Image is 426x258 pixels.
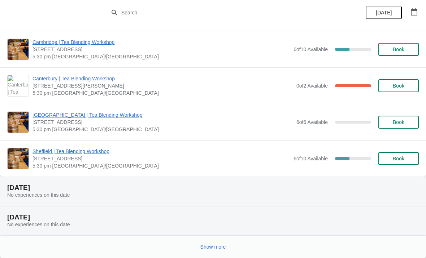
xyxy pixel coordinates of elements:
[32,148,290,155] span: Sheffield | Tea Blending Workshop
[32,111,293,119] span: [GEOGRAPHIC_DATA] | Tea Blending Workshop
[393,46,404,52] span: Book
[32,39,290,46] span: Cambridge | Tea Blending Workshop
[32,75,293,82] span: Canterbury | Tea Blending Workshop
[32,82,293,89] span: [STREET_ADDRESS][PERSON_NAME]
[294,46,328,52] span: 6 of 10 Available
[32,162,290,169] span: 5:30 pm [GEOGRAPHIC_DATA]/[GEOGRAPHIC_DATA]
[121,6,319,19] input: Search
[393,156,404,161] span: Book
[393,83,404,89] span: Book
[32,46,290,53] span: [STREET_ADDRESS]
[296,83,328,89] span: 0 of 2 Available
[378,43,419,56] button: Book
[32,89,293,97] span: 5:30 pm [GEOGRAPHIC_DATA]/[GEOGRAPHIC_DATA]
[7,214,419,221] h2: [DATE]
[7,184,419,191] h2: [DATE]
[296,119,328,125] span: 6 of 6 Available
[378,116,419,129] button: Book
[197,240,229,253] button: Show more
[200,244,226,250] span: Show more
[32,126,293,133] span: 5:30 pm [GEOGRAPHIC_DATA]/[GEOGRAPHIC_DATA]
[8,148,29,169] img: Sheffield | Tea Blending Workshop | 76 - 78 Pinstone Street, Sheffield, S1 2HP | 5:30 pm Europe/L...
[32,119,293,126] span: [STREET_ADDRESS]
[378,152,419,165] button: Book
[294,156,328,161] span: 6 of 10 Available
[8,112,29,133] img: London Covent Garden | Tea Blending Workshop | 11 Monmouth St, London, WC2H 9DA | 5:30 pm Europe/...
[378,79,419,92] button: Book
[8,75,29,96] img: Canterbury | Tea Blending Workshop | 13, The Parade, Canterbury, Kent, CT1 2SG | 5:30 pm Europe/L...
[7,192,70,198] span: No experiences on this date
[376,10,392,15] span: [DATE]
[32,155,290,162] span: [STREET_ADDRESS]
[8,39,29,60] img: Cambridge | Tea Blending Workshop | 8-9 Green Street, Cambridge, CB2 3JU | 5:30 pm Europe/London
[393,119,404,125] span: Book
[32,53,290,60] span: 5:30 pm [GEOGRAPHIC_DATA]/[GEOGRAPHIC_DATA]
[366,6,402,19] button: [DATE]
[7,222,70,227] span: No experiences on this date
